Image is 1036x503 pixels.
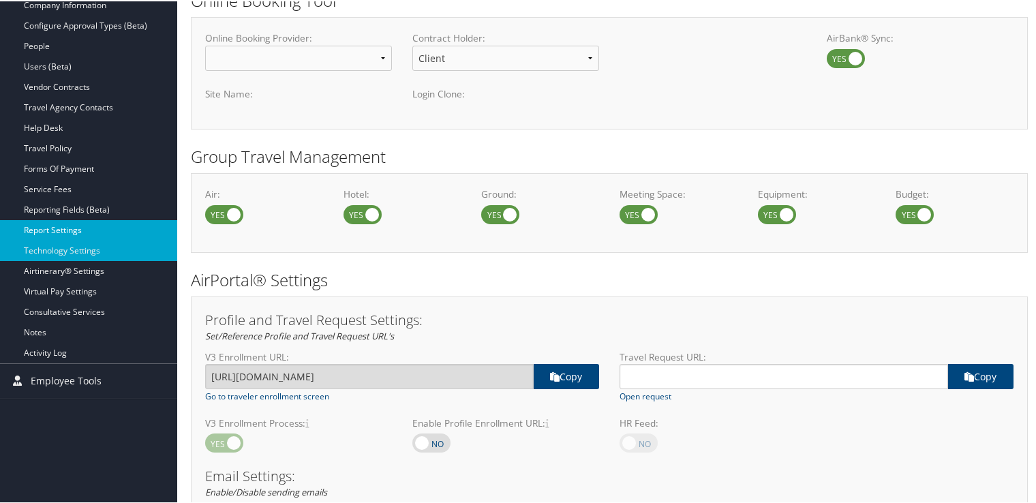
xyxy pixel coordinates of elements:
label: Meeting Space: [620,186,737,200]
a: Go to traveler enrollment screen [205,389,329,401]
h3: Profile and Travel Request Settings: [205,312,1014,326]
label: V3 Enrollment Process: [205,415,392,429]
label: AirBank® Sync: [827,30,1014,44]
label: Online Booking Provider: [205,30,392,44]
em: Enable/Disable sending emails [205,485,327,497]
label: Budget: [896,186,1014,200]
label: V3 Enrollment URL: [205,349,599,363]
label: HR Feed: [620,415,806,429]
label: Contract Holder: [412,30,599,44]
em: Set/Reference Profile and Travel Request URL's [205,329,394,341]
label: Enable Profile Enrollment URL: [412,415,599,429]
h2: Group Travel Management [191,144,1028,167]
label: AirBank® Sync [827,48,865,67]
label: Hotel: [344,186,461,200]
label: Site Name: [205,86,392,100]
a: copy [948,363,1014,388]
label: Ground: [481,186,599,200]
span: Employee Tools [31,363,102,397]
a: copy [534,363,599,388]
h3: Email Settings: [205,468,1014,482]
label: Equipment: [758,186,876,200]
a: Open request [620,389,671,401]
label: Travel Request URL: [620,349,1014,363]
label: Login Clone: [412,86,599,100]
label: Air: [205,186,323,200]
h2: AirPortal® Settings [191,267,1028,290]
